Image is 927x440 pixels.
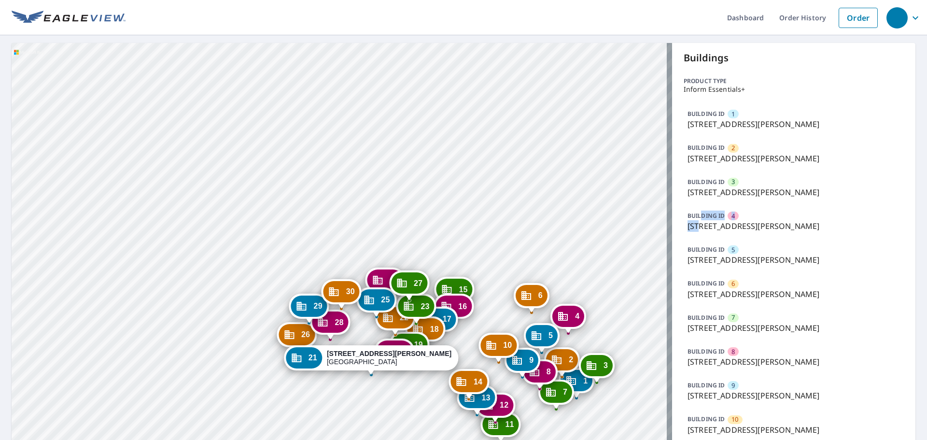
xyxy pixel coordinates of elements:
[684,51,904,65] p: Buildings
[731,110,735,119] span: 1
[459,286,468,293] span: 15
[547,368,551,375] span: 8
[365,268,406,298] div: Dropped pin, building 24, Commercial property, 1240 E Alisal St Salinas, CA 93905
[688,322,900,334] p: [STREET_ADDRESS][PERSON_NAME]
[550,304,586,334] div: Dropped pin, building 4, Commercial property, 1260 John St Salinas, CA 93905
[314,302,323,310] span: 29
[529,356,534,364] span: 9
[538,292,543,299] span: 6
[346,288,355,295] span: 30
[575,312,579,320] span: 4
[503,341,512,349] span: 10
[688,220,900,232] p: [STREET_ADDRESS][PERSON_NAME]
[327,350,451,357] strong: [STREET_ADDRESS][PERSON_NAME]
[731,347,735,356] span: 8
[458,303,467,310] span: 16
[559,368,594,398] div: Dropped pin, building 1, Commercial property, 1260 John St Salinas, CA 93905
[335,319,343,326] span: 28
[457,385,497,415] div: Dropped pin, building 13, Commercial property, 12 John Cir Salinas, CA 93905
[688,347,725,355] p: BUILDING ID
[684,77,904,85] p: Product type
[839,8,878,28] a: Order
[12,11,126,25] img: EV Logo
[688,390,900,401] p: [STREET_ADDRESS][PERSON_NAME]
[406,316,446,346] div: Dropped pin, building 18, Commercial property, 1227 John St Salinas, CA 93905
[579,353,615,383] div: Dropped pin, building 3, Commercial property, 1260 John St Salinas, CA 93905
[356,287,396,317] div: Dropped pin, building 25, Commercial property, 1238 E Alisal St Salinas, CA 93905
[688,153,900,164] p: [STREET_ADDRESS][PERSON_NAME]
[544,347,580,377] div: Dropped pin, building 2, Commercial property, 1260 John St Salinas, CA 93905
[505,348,540,378] div: Dropped pin, building 9, Commercial property, 11 John Cir Salinas, CA 93905
[309,354,317,361] span: 21
[327,350,451,366] div: [GEOGRAPHIC_DATA]
[731,381,735,390] span: 9
[310,310,350,340] div: Dropped pin, building 28, Commercial property, 1230 E Alisal St Salinas, CA 93905
[688,143,725,152] p: BUILDING ID
[435,277,475,307] div: Dropped pin, building 15, Commercial property, 1250 E Alisal St Salinas, CA 93905
[322,279,362,309] div: Dropped pin, building 30, Commercial property, 1230 E Alisal St Salinas, CA 93905
[688,313,725,322] p: BUILDING ID
[481,394,490,401] span: 13
[443,315,451,323] span: 17
[389,270,429,300] div: Dropped pin, building 27, Commercial property, 1250 E Alisal St Salinas, CA 93905
[434,294,474,324] div: Dropped pin, building 16, Commercial property, 1235 John St Salinas, CA 93905
[688,245,725,254] p: BUILDING ID
[583,377,588,384] span: 1
[688,118,900,130] p: [STREET_ADDRESS][PERSON_NAME]
[688,110,725,118] p: BUILDING ID
[688,288,900,300] p: [STREET_ADDRESS][PERSON_NAME]
[374,339,414,369] div: Dropped pin, building 20, Commercial property, 1211 John St Salinas, CA 93905
[474,378,482,385] span: 14
[731,245,735,255] span: 5
[277,322,317,352] div: Dropped pin, building 26, Commercial property, 1230 E Alisal St Salinas, CA 93905
[414,280,422,287] span: 27
[569,356,573,363] span: 2
[731,177,735,186] span: 3
[430,326,439,333] span: 18
[688,381,725,389] p: BUILDING ID
[449,369,489,399] div: Dropped pin, building 14, Commercial property, 1228 John St Salinas, CA 93905
[563,388,567,396] span: 7
[688,212,725,220] p: BUILDING ID
[478,333,519,363] div: Dropped pin, building 10, Commercial property, 7 John Cir Salinas, CA 93905
[688,424,900,436] p: [STREET_ADDRESS][PERSON_NAME]
[421,303,430,310] span: 23
[390,332,430,362] div: Dropped pin, building 19, Commercial property, 1219 John St Salinas, CA 93905
[688,415,725,423] p: BUILDING ID
[500,401,508,409] span: 12
[731,313,735,322] span: 7
[396,294,436,324] div: Dropped pin, building 23, Commercial property, 1235 John St Salinas, CA 93905
[684,85,904,93] p: Inform Essentials+
[284,345,458,375] div: Dropped pin, building 21, Commercial property, 1203 John St Salinas, CA 93905
[604,362,608,369] span: 3
[731,212,735,221] span: 4
[414,341,423,348] span: 19
[375,305,415,335] div: Dropped pin, building 22, Commercial property, 1211 John St Salinas, CA 93905
[548,332,553,339] span: 5
[731,143,735,153] span: 2
[289,294,329,324] div: Dropped pin, building 29, Commercial property, 1230 E Alisal St Salinas, CA 93905
[731,415,738,424] span: 10
[418,307,458,337] div: Dropped pin, building 17, Commercial property, 1235 John St Salinas, CA 93905
[731,279,735,288] span: 6
[506,421,514,428] span: 11
[475,393,515,423] div: Dropped pin, building 12, Commercial property, 16 John Cir Salinas, CA 93905
[301,331,310,338] span: 26
[688,356,900,368] p: [STREET_ADDRESS][PERSON_NAME]
[538,380,574,410] div: Dropped pin, building 7, Commercial property, 19 John Cir Salinas, CA 93905
[688,279,725,287] p: BUILDING ID
[688,186,900,198] p: [STREET_ADDRESS][PERSON_NAME]
[381,296,390,303] span: 25
[524,323,560,353] div: Dropped pin, building 5, Commercial property, 1160 John St Salinas, CA 93905
[514,283,549,313] div: Dropped pin, building 6, Commercial property, 1160 John St Salinas, CA 93905
[688,178,725,186] p: BUILDING ID
[688,254,900,266] p: [STREET_ADDRESS][PERSON_NAME]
